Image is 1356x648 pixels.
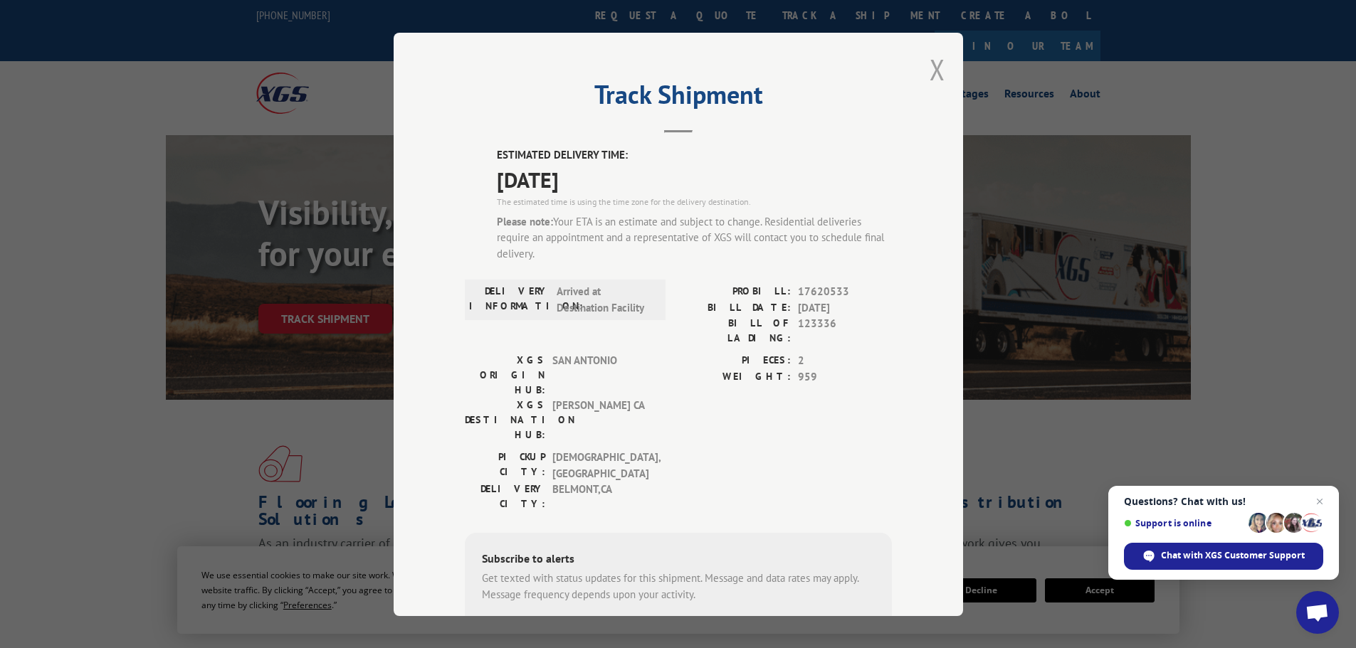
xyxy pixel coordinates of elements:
span: [DEMOGRAPHIC_DATA] , [GEOGRAPHIC_DATA] [552,450,648,482]
strong: Please note: [497,214,553,228]
span: SAN ANTONIO [552,353,648,398]
label: XGS DESTINATION HUB: [465,398,545,442]
div: Get texted with status updates for this shipment. Message and data rates may apply. Message frequ... [482,570,875,602]
span: Questions? Chat with us! [1124,496,1323,507]
label: DELIVERY INFORMATION: [469,284,550,316]
div: Open chat [1296,591,1339,634]
span: BELMONT , CA [552,482,648,511]
div: Chat with XGS Customer Support [1124,543,1323,570]
label: BILL DATE: [678,299,791,316]
span: Chat with XGS Customer Support [1161,549,1305,562]
span: [DATE] [798,299,892,316]
label: ESTIMATED DELIVERY TIME: [497,147,892,164]
span: 959 [798,368,892,385]
span: 2 [798,353,892,369]
span: 123336 [798,316,892,346]
span: Arrived at Destination Facility [557,284,653,316]
label: BILL OF LADING: [678,316,791,346]
span: [DATE] [497,163,892,195]
span: [PERSON_NAME] CA [552,398,648,442]
h2: Track Shipment [465,85,892,112]
div: Your ETA is an estimate and subject to change. Residential deliveries require an appointment and ... [497,213,892,262]
span: 17620533 [798,284,892,300]
label: PICKUP CITY: [465,450,545,482]
div: Subscribe to alerts [482,550,875,570]
label: DELIVERY CITY: [465,482,545,511]
label: PROBILL: [678,284,791,300]
label: XGS ORIGIN HUB: [465,353,545,398]
span: Close chat [1311,493,1328,510]
div: The estimated time is using the time zone for the delivery destination. [497,195,892,208]
span: Support is online [1124,518,1244,529]
label: WEIGHT: [678,368,791,385]
button: Close modal [930,51,945,88]
label: PIECES: [678,353,791,369]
